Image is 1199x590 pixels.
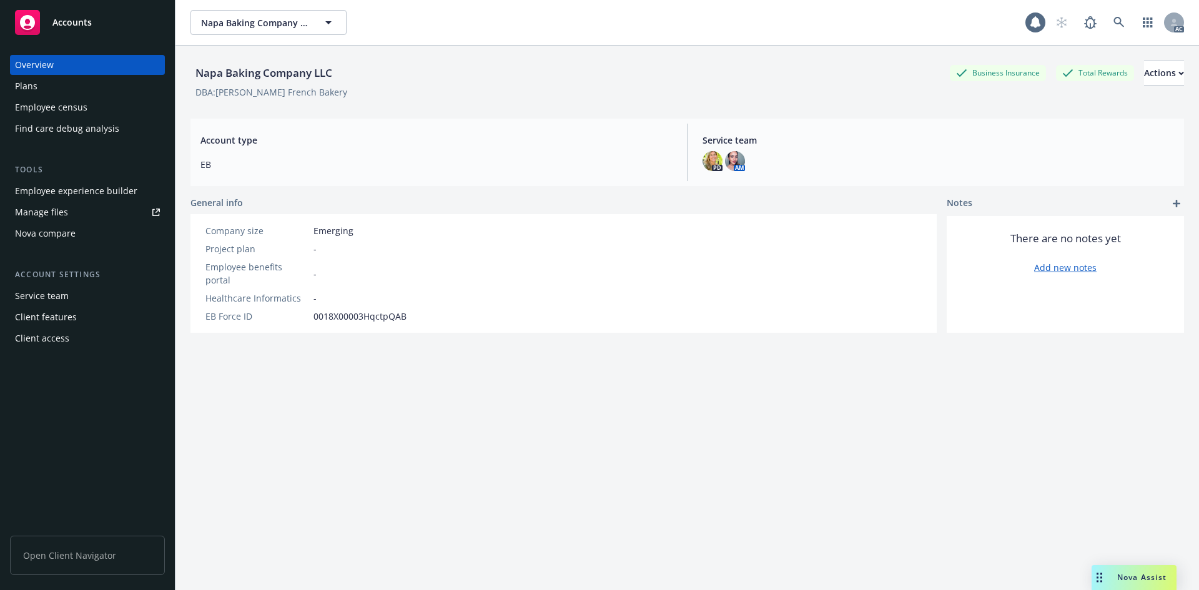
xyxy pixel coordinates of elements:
[15,119,119,139] div: Find care debug analysis
[1092,565,1177,590] button: Nova Assist
[10,55,165,75] a: Overview
[10,307,165,327] a: Client features
[10,286,165,306] a: Service team
[15,224,76,243] div: Nova compare
[313,224,353,237] span: Emerging
[195,86,347,99] div: DBA: [PERSON_NAME] French Bakery
[190,65,337,81] div: Napa Baking Company LLC
[205,292,308,305] div: Healthcare Informatics
[10,181,165,201] a: Employee experience builder
[313,267,317,280] span: -
[10,97,165,117] a: Employee census
[201,16,309,29] span: Napa Baking Company LLC
[15,202,68,222] div: Manage files
[10,536,165,575] span: Open Client Navigator
[1144,61,1184,86] button: Actions
[1056,65,1134,81] div: Total Rewards
[200,134,672,147] span: Account type
[1107,10,1132,35] a: Search
[15,181,137,201] div: Employee experience builder
[10,268,165,281] div: Account settings
[10,119,165,139] a: Find care debug analysis
[190,196,243,209] span: General info
[1117,572,1167,583] span: Nova Assist
[703,134,1174,147] span: Service team
[10,76,165,96] a: Plans
[15,76,37,96] div: Plans
[10,164,165,176] div: Tools
[1010,231,1121,246] span: There are no notes yet
[15,307,77,327] div: Client features
[725,151,745,171] img: photo
[10,5,165,40] a: Accounts
[205,260,308,287] div: Employee benefits portal
[313,292,317,305] span: -
[10,202,165,222] a: Manage files
[1135,10,1160,35] a: Switch app
[1144,61,1184,85] div: Actions
[1169,196,1184,211] a: add
[10,224,165,243] a: Nova compare
[313,310,407,323] span: 0018X00003HqctpQAB
[10,328,165,348] a: Client access
[200,158,672,171] span: EB
[703,151,723,171] img: photo
[950,65,1046,81] div: Business Insurance
[1049,10,1074,35] a: Start snowing
[1078,10,1103,35] a: Report a Bug
[205,224,308,237] div: Company size
[1092,565,1107,590] div: Drag to move
[15,286,69,306] div: Service team
[205,242,308,255] div: Project plan
[190,10,347,35] button: Napa Baking Company LLC
[947,196,972,211] span: Notes
[1034,261,1097,274] a: Add new notes
[205,310,308,323] div: EB Force ID
[52,17,92,27] span: Accounts
[15,97,87,117] div: Employee census
[15,328,69,348] div: Client access
[15,55,54,75] div: Overview
[313,242,317,255] span: -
